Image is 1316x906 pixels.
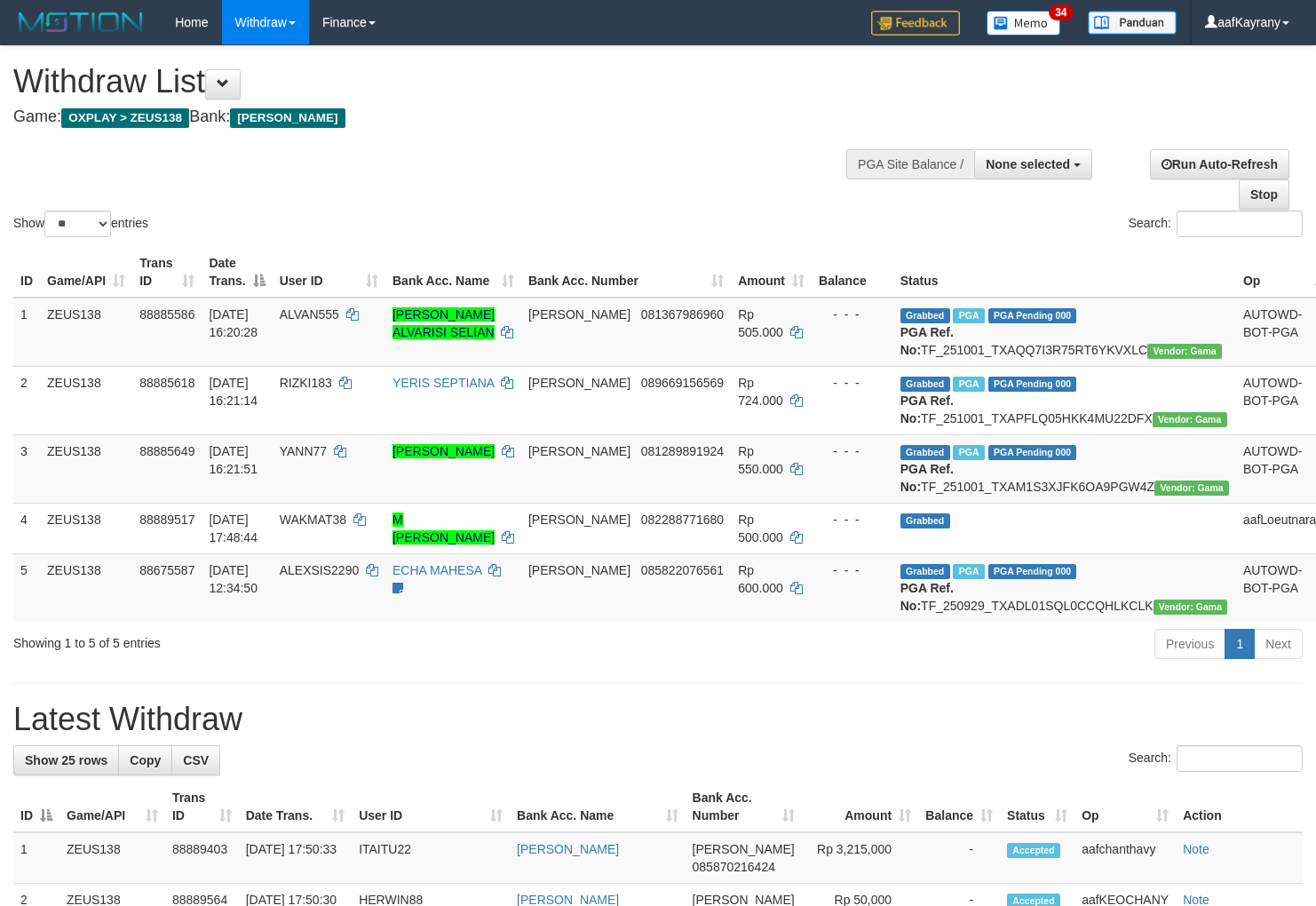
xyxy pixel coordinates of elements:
[1225,629,1255,659] a: 1
[517,842,619,856] a: [PERSON_NAME]
[738,307,783,339] span: Rp 505.000
[280,513,346,527] span: WAKMAT38
[738,513,783,544] span: Rp 500.000
[918,832,1000,884] td: -
[802,832,918,884] td: Rp 3,215,000
[1000,782,1074,832] th: Status: activate to sort column ascending
[988,308,1077,323] span: PGA Pending
[686,782,802,832] th: Bank Acc. Number: activate to sort column ascending
[171,745,220,775] a: CSV
[139,307,194,322] span: 88885586
[1074,782,1176,832] th: Op: activate to sort column ascending
[1239,179,1289,210] a: Stop
[988,445,1077,460] span: PGA Pending
[987,11,1061,36] img: Button%20Memo.svg
[893,247,1236,298] th: Status
[641,444,724,458] span: Copy 081289891924 to clipboard
[900,462,954,494] b: PGA Ref. No:
[40,298,132,367] td: ZEUS138
[392,563,481,577] a: ECHA MAHESA
[1153,600,1228,615] span: Vendor URL: https://trx31.1velocity.biz
[819,511,886,528] div: - - -
[209,307,258,339] span: [DATE] 16:20:28
[139,563,194,577] span: 88675587
[13,434,40,503] td: 3
[13,9,148,36] img: MOTION_logo.png
[352,832,510,884] td: ITAITU22
[641,563,724,577] span: Copy 085822076561 to clipboard
[239,832,353,884] td: [DATE] 17:50:33
[1177,745,1303,772] input: Search:
[893,553,1236,622] td: TF_250929_TXADL01SQL0CCQHLKCLK
[641,307,724,322] span: Copy 081367986960 to clipboard
[1049,4,1073,20] span: 34
[1088,11,1177,35] img: panduan.png
[165,782,239,832] th: Trans ID: activate to sort column ascending
[528,376,630,390] span: [PERSON_NAME]
[392,307,495,339] a: [PERSON_NAME] ALVARISI SELIAN
[280,563,360,577] span: ALEXSIS2290
[893,434,1236,503] td: TF_251001_TXAM1S3XJFK6OA9PGW4Z
[13,298,40,367] td: 1
[731,247,812,298] th: Amount: activate to sort column ascending
[900,308,950,323] span: Grabbed
[528,513,630,527] span: [PERSON_NAME]
[738,563,783,595] span: Rp 600.000
[918,782,1000,832] th: Balance: activate to sort column ascending
[900,513,950,528] span: Grabbed
[44,211,111,237] select: Showentries
[209,376,258,408] span: [DATE] 16:21:14
[273,247,385,298] th: User ID: activate to sort column ascending
[139,376,194,390] span: 88885618
[1183,842,1209,856] a: Note
[1153,412,1227,427] span: Vendor URL: https://trx31.1velocity.biz
[1154,629,1225,659] a: Previous
[1150,149,1289,179] a: Run Auto-Refresh
[392,444,495,458] a: [PERSON_NAME]
[812,247,893,298] th: Balance
[59,782,165,832] th: Game/API: activate to sort column ascending
[988,564,1077,579] span: PGA Pending
[900,393,954,425] b: PGA Ref. No:
[900,445,950,460] span: Grabbed
[802,782,918,832] th: Amount: activate to sort column ascending
[986,157,1070,171] span: None selected
[988,377,1077,392] span: PGA Pending
[974,149,1092,179] button: None selected
[641,376,724,390] span: Copy 089669156569 to clipboard
[521,247,731,298] th: Bank Acc. Number: activate to sort column ascending
[13,745,119,775] a: Show 25 rows
[900,581,954,613] b: PGA Ref. No:
[230,108,345,128] span: [PERSON_NAME]
[40,366,132,434] td: ZEUS138
[893,298,1236,367] td: TF_251001_TXAQQ7I3R75RT6YKVXLC
[528,563,630,577] span: [PERSON_NAME]
[846,149,974,179] div: PGA Site Balance /
[118,745,172,775] a: Copy
[239,782,353,832] th: Date Trans.: activate to sort column ascending
[1177,211,1303,237] input: Search:
[61,108,189,128] span: OXPLAY > ZEUS138
[738,444,783,476] span: Rp 550.000
[183,753,209,767] span: CSV
[953,445,984,460] span: Marked by aafanarl
[13,503,40,553] td: 4
[528,444,630,458] span: [PERSON_NAME]
[40,247,132,298] th: Game/API: activate to sort column ascending
[209,563,258,595] span: [DATE] 12:34:50
[693,860,775,874] span: Copy 085870216424 to clipboard
[13,247,40,298] th: ID
[280,376,332,390] span: RIZKI183
[1129,211,1303,237] label: Search:
[40,553,132,622] td: ZEUS138
[13,211,148,237] label: Show entries
[819,374,886,392] div: - - -
[13,366,40,434] td: 2
[900,564,950,579] span: Grabbed
[819,442,886,460] div: - - -
[871,11,960,36] img: Feedback.jpg
[641,513,724,527] span: Copy 082288771680 to clipboard
[13,64,860,99] h1: Withdraw List
[13,832,59,884] td: 1
[25,753,107,767] span: Show 25 rows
